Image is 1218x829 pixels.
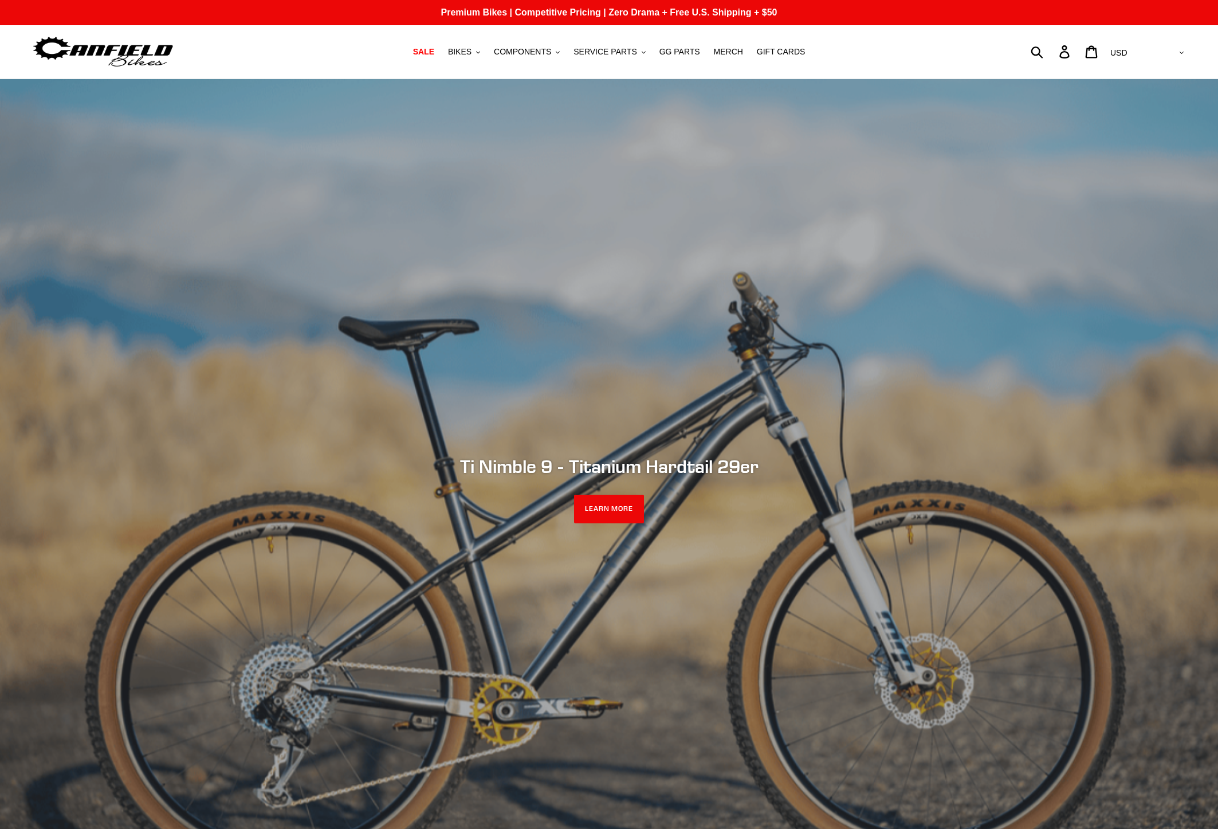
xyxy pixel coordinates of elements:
[448,47,472,57] span: BIKES
[574,495,645,523] a: LEARN MORE
[659,47,700,57] span: GG PARTS
[568,44,651,60] button: SERVICE PARTS
[751,44,811,60] a: GIFT CARDS
[714,47,743,57] span: MERCH
[32,34,175,70] img: Canfield Bikes
[654,44,706,60] a: GG PARTS
[442,44,486,60] button: BIKES
[1037,39,1066,64] input: Search
[413,47,434,57] span: SALE
[494,47,551,57] span: COMPONENTS
[407,44,440,60] a: SALE
[708,44,749,60] a: MERCH
[488,44,565,60] button: COMPONENTS
[757,47,806,57] span: GIFT CARDS
[297,455,921,477] h2: Ti Nimble 9 - Titanium Hardtail 29er
[573,47,636,57] span: SERVICE PARTS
